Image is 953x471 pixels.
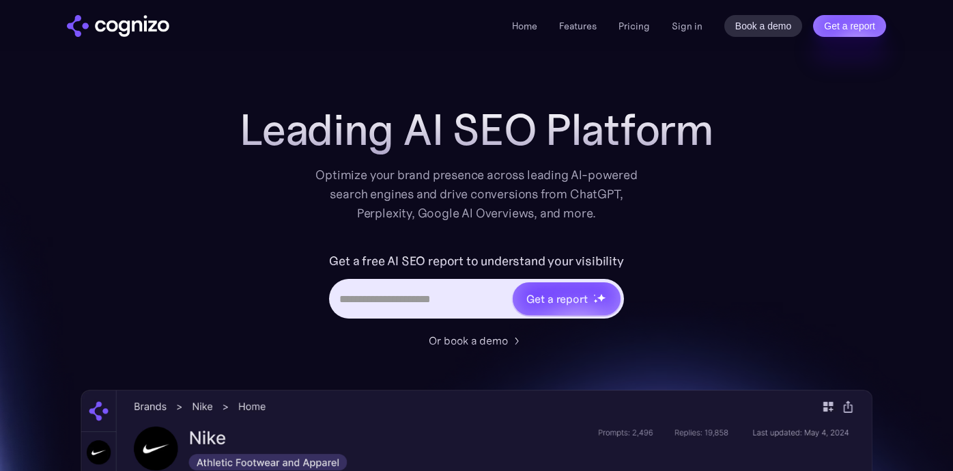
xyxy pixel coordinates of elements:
img: star [593,299,598,304]
div: Or book a demo [429,332,508,349]
a: Or book a demo [429,332,524,349]
div: Optimize your brand presence across leading AI-powered search engines and drive conversions from ... [309,165,644,223]
img: cognizo logo [67,15,169,37]
a: Book a demo [724,15,803,37]
label: Get a free AI SEO report to understand your visibility [329,250,623,272]
a: Sign in [672,18,702,34]
h1: Leading AI SEO Platform [240,105,713,154]
a: Pricing [618,20,650,32]
form: Hero URL Input Form [329,250,623,325]
a: Home [512,20,537,32]
img: star [597,293,606,302]
a: home [67,15,169,37]
a: Get a report [813,15,886,37]
a: Get a reportstarstarstar [511,281,622,317]
a: Features [559,20,597,32]
img: star [593,294,595,296]
div: Get a report [526,291,588,307]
